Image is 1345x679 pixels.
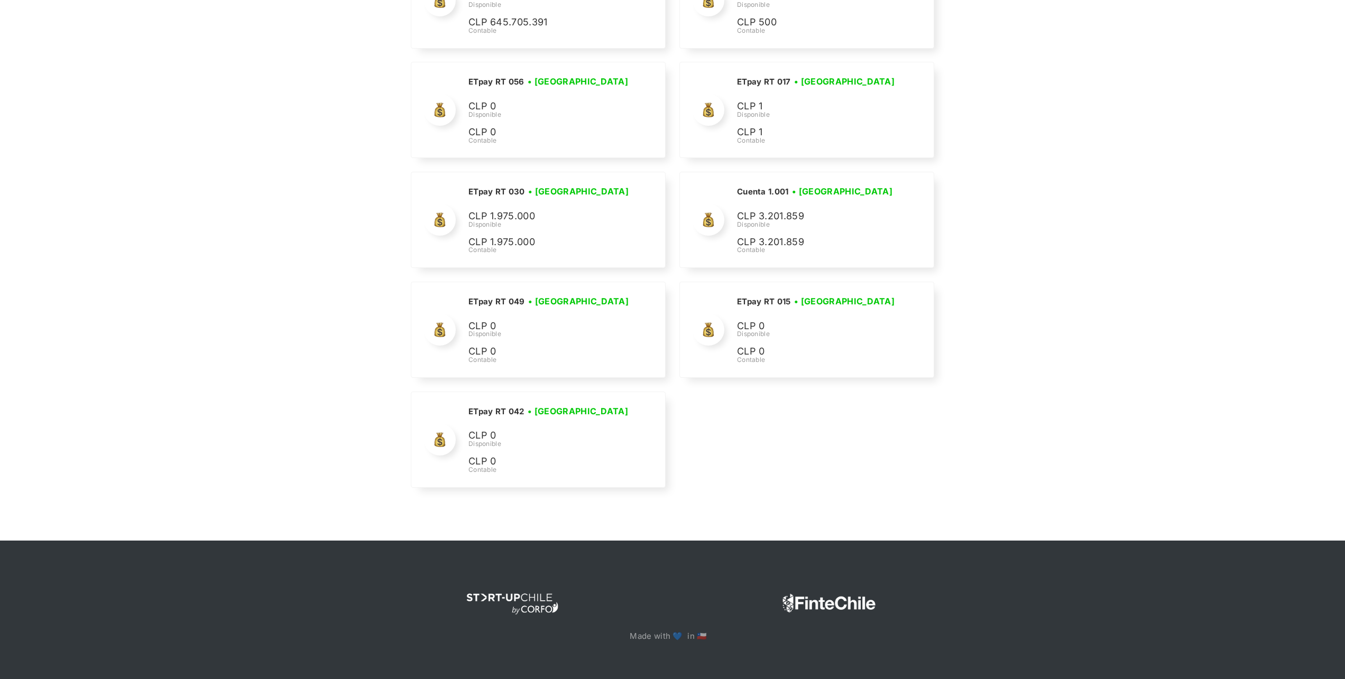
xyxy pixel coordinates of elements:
div: Contable [468,26,629,35]
p: CLP 0 [468,428,627,443]
p: CLP 1.975.000 [468,235,627,250]
p: CLP 3.201.859 [737,235,896,250]
h3: • [GEOGRAPHIC_DATA] [528,185,629,198]
p: CLP 3.201.859 [737,209,896,224]
div: Contable [737,245,896,255]
h2: Cuenta 1.001 [737,187,789,197]
div: Contable [468,465,632,475]
div: Disponible [468,329,632,339]
div: Contable [468,245,632,255]
h2: ETpay RT 017 [737,77,791,87]
p: CLP 0 [737,344,896,359]
p: CLP 1 [737,125,896,140]
h2: ETpay RT 015 [737,296,791,307]
div: Disponible [468,110,632,119]
div: Contable [468,355,632,365]
p: CLP 0 [468,319,627,334]
h3: • [GEOGRAPHIC_DATA] [528,405,628,417]
div: Disponible [737,110,898,119]
h3: • [GEOGRAPHIC_DATA] [794,295,895,308]
h2: ETpay RT 056 [468,77,524,87]
h2: ETpay RT 030 [468,187,525,197]
p: CLP 0 [468,454,627,469]
h3: • [GEOGRAPHIC_DATA] [792,185,892,198]
div: Disponible [468,220,632,229]
div: Disponible [468,439,632,449]
p: CLP 645.705.391 [468,15,627,30]
h3: • [GEOGRAPHIC_DATA] [528,75,628,88]
div: Contable [737,26,901,35]
h3: • [GEOGRAPHIC_DATA] [528,295,629,308]
p: CLP 1.975.000 [468,209,627,224]
p: CLP 0 [468,99,627,114]
h2: ETpay RT 042 [468,406,524,417]
h2: ETpay RT 049 [468,296,525,307]
p: CLP 0 [737,319,896,334]
div: Contable [468,136,632,145]
p: CLP 1 [737,99,896,114]
div: Contable [737,136,898,145]
h3: • [GEOGRAPHIC_DATA] [794,75,895,88]
div: Disponible [737,329,898,339]
p: CLP 500 [737,15,896,30]
p: Made with 💙 in 🇨🇱 [630,630,715,643]
div: Contable [737,355,898,365]
p: CLP 0 [468,125,627,140]
p: CLP 0 [468,344,627,359]
div: Disponible [737,220,896,229]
